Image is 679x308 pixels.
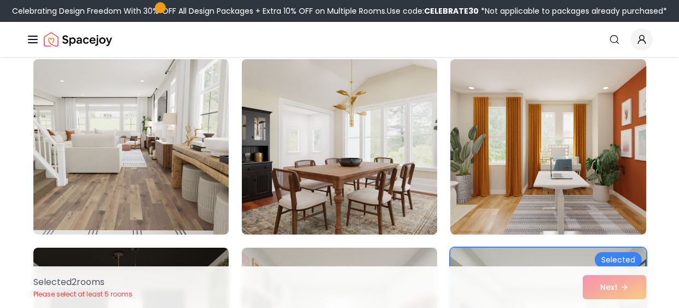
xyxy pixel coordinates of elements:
img: Room room-11 [237,55,442,239]
div: Selected [595,252,642,267]
div: Celebrating Design Freedom With 30% OFF All Design Packages + Extra 10% OFF on Multiple Rooms. [12,5,667,16]
p: Please select at least 5 rooms [33,290,132,299]
a: Spacejoy [44,28,112,50]
img: Room room-10 [33,59,229,235]
b: CELEBRATE30 [424,5,479,16]
span: Use code: [387,5,479,16]
img: Spacejoy Logo [44,28,112,50]
img: Room room-12 [450,59,646,235]
nav: Global [26,22,653,57]
span: *Not applicable to packages already purchased* [479,5,667,16]
p: Selected 2 room s [33,276,132,289]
